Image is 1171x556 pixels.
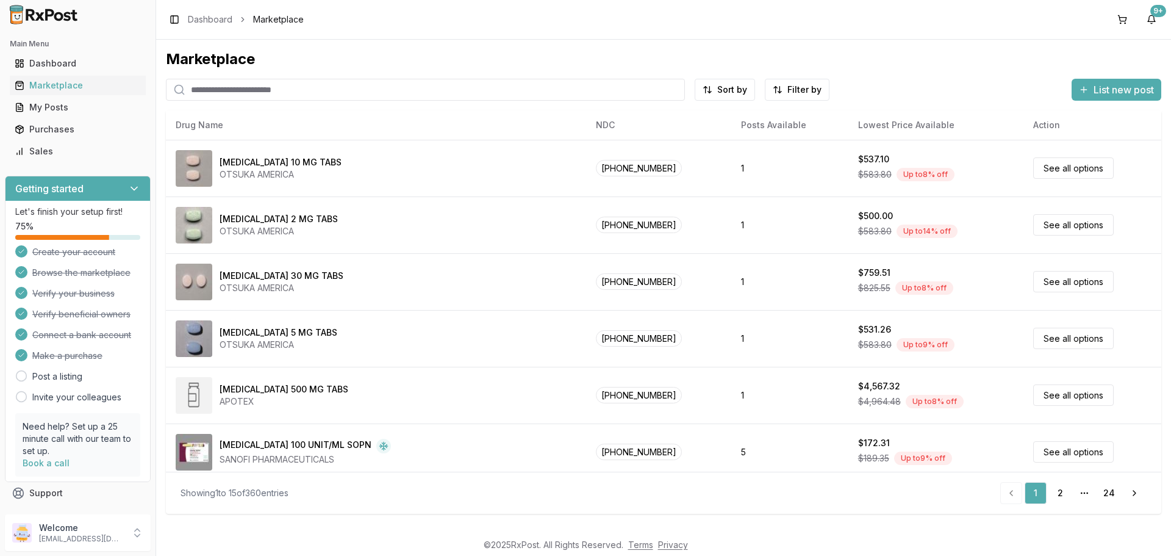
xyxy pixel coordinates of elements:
a: Terms [628,540,653,550]
a: Dashboard [10,52,146,74]
div: OTSUKA AMERICA [220,282,343,294]
div: OTSUKA AMERICA [220,225,338,237]
div: Up to 9 % off [894,452,952,465]
td: 1 [731,253,848,310]
img: Abilify 30 MG TABS [176,264,212,300]
span: Feedback [29,509,71,521]
span: Verify beneficial owners [32,308,131,320]
button: Marketplace [5,76,151,95]
button: Sales [5,142,151,161]
div: $4,567.32 [858,380,900,392]
span: Verify your business [32,287,115,300]
img: Abilify 10 MG TABS [176,150,212,187]
th: NDC [586,110,731,140]
p: Let's finish your setup first! [15,206,140,218]
button: Filter by [765,79,829,101]
span: Create your account [32,246,115,258]
a: Dashboard [188,13,232,26]
span: $583.80 [858,339,892,351]
nav: pagination [1000,482,1147,504]
a: 24 [1098,482,1120,504]
span: List new post [1094,82,1154,97]
th: Lowest Price Available [848,110,1024,140]
img: Admelog SoloStar 100 UNIT/ML SOPN [176,434,212,471]
span: Filter by [787,84,822,96]
div: [MEDICAL_DATA] 10 MG TABS [220,156,342,168]
a: See all options [1033,214,1114,236]
span: [PHONE_NUMBER] [596,273,682,290]
iframe: Intercom live chat [1130,514,1159,544]
img: RxPost Logo [5,5,83,24]
span: Sort by [717,84,747,96]
span: $189.35 [858,452,889,464]
a: Sales [10,140,146,162]
div: Up to 8 % off [906,395,964,408]
div: APOTEX [220,395,348,408]
span: $583.80 [858,225,892,237]
div: $537.10 [858,153,889,165]
div: SANOFI PHARMACEUTICALS [220,453,391,466]
span: [PHONE_NUMBER] [596,387,682,403]
div: 9+ [1150,5,1166,17]
a: Book a call [23,458,70,468]
a: See all options [1033,271,1114,292]
div: [MEDICAL_DATA] 500 MG TABS [220,383,348,395]
div: Showing 1 to 15 of 360 entries [181,487,288,499]
button: Feedback [5,504,151,526]
span: Connect a bank account [32,329,131,341]
span: $4,964.48 [858,395,901,408]
a: Invite your colleagues [32,391,121,403]
div: $531.26 [858,323,891,336]
img: Abiraterone Acetate 500 MG TABS [176,377,212,414]
div: OTSUKA AMERICA [220,168,342,181]
span: 75 % [15,220,34,233]
p: Need help? Set up a 25 minute call with our team to set up. [23,421,133,457]
td: 5 [731,424,848,480]
div: $759.51 [858,267,890,279]
a: Privacy [658,540,688,550]
img: Abilify 5 MG TABS [176,320,212,357]
a: Marketplace [10,74,146,96]
h2: Main Menu [10,39,146,49]
span: [PHONE_NUMBER] [596,444,682,460]
span: Marketplace [253,13,304,26]
span: Make a purchase [32,350,102,362]
span: [PHONE_NUMBER] [596,330,682,347]
a: Purchases [10,118,146,140]
div: Up to 14 % off [897,225,958,238]
div: [MEDICAL_DATA] 5 MG TABS [220,327,337,339]
div: OTSUKA AMERICA [220,339,337,351]
p: [EMAIL_ADDRESS][DOMAIN_NAME] [39,534,124,544]
p: Welcome [39,522,124,534]
div: Dashboard [15,57,141,70]
div: Up to 9 % off [897,338,954,352]
div: [MEDICAL_DATA] 2 MG TABS [220,213,338,225]
div: Up to 8 % off [895,281,953,295]
td: 1 [731,140,848,197]
div: Marketplace [166,49,1161,69]
a: My Posts [10,96,146,118]
td: 1 [731,310,848,367]
th: Posts Available [731,110,848,140]
a: See all options [1033,385,1114,406]
nav: breadcrumb [188,13,304,26]
span: $583.80 [858,168,892,181]
div: [MEDICAL_DATA] 100 UNIT/ML SOPN [220,439,371,453]
div: Up to 8 % off [897,168,954,181]
button: Sort by [695,79,755,101]
a: See all options [1033,157,1114,179]
h3: Getting started [15,181,84,196]
a: 2 [1049,482,1071,504]
a: See all options [1033,328,1114,349]
div: $500.00 [858,210,893,222]
th: Action [1023,110,1161,140]
button: List new post [1072,79,1161,101]
th: Drug Name [166,110,586,140]
img: User avatar [12,523,32,543]
button: My Posts [5,98,151,117]
img: Abilify 2 MG TABS [176,207,212,244]
span: Browse the marketplace [32,267,131,279]
div: $172.31 [858,437,890,449]
a: Post a listing [32,370,82,383]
